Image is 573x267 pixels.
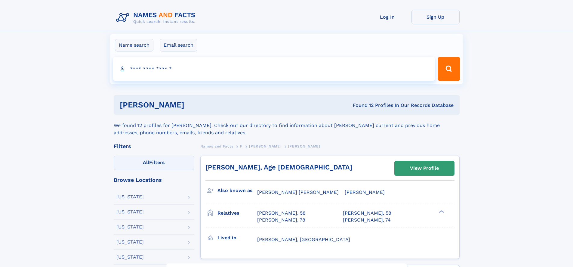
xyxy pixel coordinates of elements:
[288,144,320,148] span: [PERSON_NAME]
[120,101,269,109] h1: [PERSON_NAME]
[116,194,144,199] div: [US_STATE]
[269,102,454,109] div: Found 12 Profiles In Our Records Database
[114,10,200,26] img: Logo Names and Facts
[200,142,233,150] a: Names and Facts
[116,210,144,214] div: [US_STATE]
[437,210,445,214] div: ❯
[143,160,149,165] span: All
[240,144,242,148] span: F
[257,210,306,216] a: [PERSON_NAME], 58
[257,189,339,195] span: [PERSON_NAME] [PERSON_NAME]
[217,233,257,243] h3: Lived in
[116,240,144,244] div: [US_STATE]
[249,142,281,150] a: [PERSON_NAME]
[217,185,257,196] h3: Also known as
[411,10,460,24] a: Sign Up
[343,210,391,216] a: [PERSON_NAME], 58
[115,39,153,51] label: Name search
[249,144,281,148] span: [PERSON_NAME]
[116,255,144,259] div: [US_STATE]
[205,163,352,171] a: [PERSON_NAME], Age [DEMOGRAPHIC_DATA]
[114,156,194,170] label: Filters
[114,177,194,183] div: Browse Locations
[240,142,242,150] a: F
[113,57,435,81] input: search input
[114,115,460,136] div: We found 12 profiles for [PERSON_NAME]. Check out our directory to find information about [PERSON...
[345,189,385,195] span: [PERSON_NAME]
[410,161,439,175] div: View Profile
[257,237,350,242] span: [PERSON_NAME], [GEOGRAPHIC_DATA]
[160,39,197,51] label: Email search
[395,161,454,175] a: View Profile
[116,225,144,229] div: [US_STATE]
[438,57,460,81] button: Search Button
[257,217,305,223] a: [PERSON_NAME], 78
[217,208,257,218] h3: Relatives
[343,217,391,223] a: [PERSON_NAME], 74
[114,144,194,149] div: Filters
[363,10,411,24] a: Log In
